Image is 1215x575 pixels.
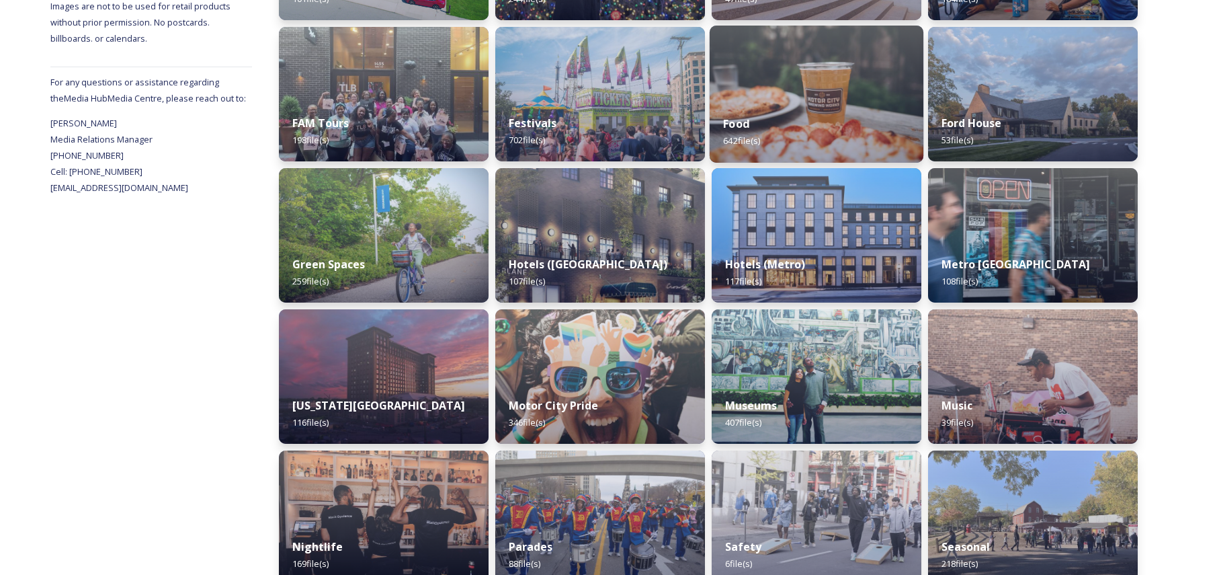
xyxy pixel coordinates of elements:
[292,275,329,287] span: 259 file(s)
[941,398,972,413] strong: Music
[723,135,760,147] span: 642 file(s)
[710,26,923,163] img: a0bd6cc6-0a5e-4110-bbb1-1ef2cc64960c.jpg
[279,27,489,161] img: 452b8020-6387-402f-b366-1d8319e12489.jpg
[509,539,552,554] strong: Parades
[725,275,761,287] span: 117 file(s)
[725,539,761,554] strong: Safety
[495,27,705,161] img: DSC02900.jpg
[941,558,978,570] span: 218 file(s)
[928,27,1138,161] img: VisitorCenter.jpg
[712,168,921,303] img: 3bd2b034-4b7d-4836-94aa-bbf99ed385d6.jpg
[50,76,246,104] span: For any questions or assistance regarding the Media Hub Media Centre, please reach out to:
[928,168,1138,303] img: 56cf2de5-9e63-4a55-bae3-7a1bc8cd39db.jpg
[725,558,752,570] span: 6 file(s)
[509,416,545,428] span: 346 file(s)
[509,134,545,146] span: 702 file(s)
[509,398,598,413] strong: Motor City Pride
[495,168,705,303] img: 9db3a68e-ccf0-48b5-b91c-5c18c61d7b6a.jpg
[725,398,777,413] strong: Museums
[292,558,329,570] span: 169 file(s)
[941,275,978,287] span: 108 file(s)
[723,116,749,131] strong: Food
[941,416,973,428] span: 39 file(s)
[928,309,1138,444] img: 87bbb248-d5f7-45c8-815f-fb574559da3d.jpg
[941,134,973,146] span: 53 file(s)
[725,416,761,428] span: 407 file(s)
[50,117,188,194] span: [PERSON_NAME] Media Relations Manager [PHONE_NUMBER] Cell: [PHONE_NUMBER] [EMAIL_ADDRESS][DOMAIN_...
[712,309,921,444] img: e48ebac4-80d7-47a5-98d3-b3b6b4c147fe.jpg
[941,257,1090,272] strong: Metro [GEOGRAPHIC_DATA]
[279,309,489,444] img: 5d4b6ee4-1201-421a-84a9-a3631d6f7534.jpg
[495,309,705,444] img: IMG_1897.jpg
[292,116,349,130] strong: FAM Tours
[292,257,365,272] strong: Green Spaces
[279,168,489,303] img: a8e7e45d-5635-4a99-9fe8-872d7420e716.jpg
[509,558,540,570] span: 88 file(s)
[725,257,805,272] strong: Hotels (Metro)
[292,416,329,428] span: 116 file(s)
[941,116,1001,130] strong: Ford House
[292,134,329,146] span: 198 file(s)
[292,398,465,413] strong: [US_STATE][GEOGRAPHIC_DATA]
[509,257,667,272] strong: Hotels ([GEOGRAPHIC_DATA])
[509,275,545,287] span: 107 file(s)
[509,116,556,130] strong: Festivals
[292,539,343,554] strong: Nightlife
[941,539,990,554] strong: Seasonal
